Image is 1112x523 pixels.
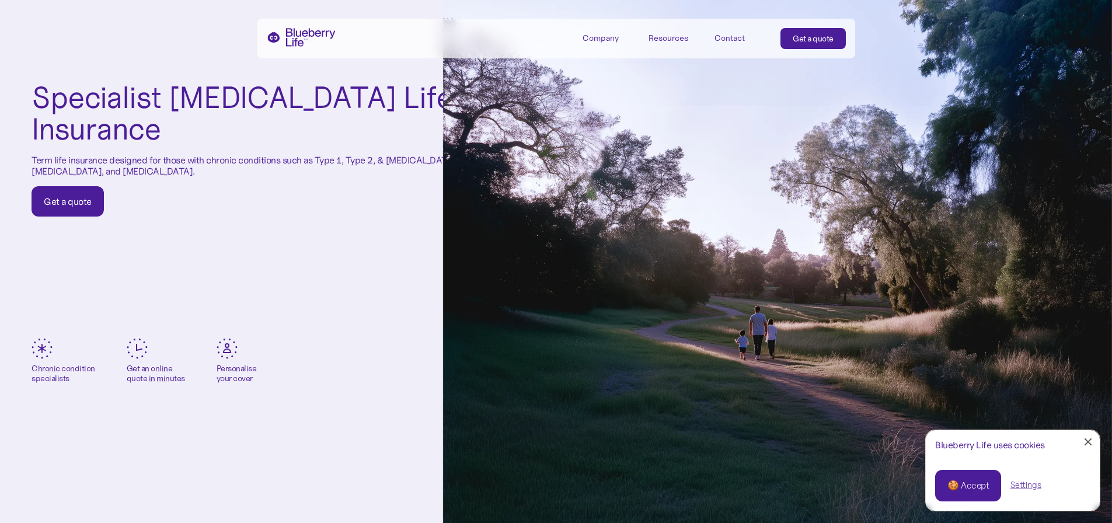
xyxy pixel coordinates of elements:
a: Close Cookie Popup [1076,430,1100,454]
div: Blueberry Life uses cookies [935,440,1090,451]
a: 🍪 Accept [935,470,1001,501]
a: Contact [714,28,767,47]
div: 🍪 Accept [947,479,989,492]
h1: Specialist [MEDICAL_DATA] Life Insurance [32,82,525,145]
div: Resources [649,33,688,43]
div: Resources [649,28,701,47]
div: Contact [714,33,745,43]
a: home [267,28,336,47]
a: Settings [1010,479,1041,491]
a: Get a quote [780,28,846,49]
div: Company [583,33,619,43]
div: Get a quote [793,33,834,44]
div: Get an online quote in minutes [127,364,185,383]
div: Get a quote [44,196,92,207]
div: Chronic condition specialists [32,364,95,383]
p: Term life insurance designed for those with chronic conditions such as Type 1, Type 2, & [MEDICAL... [32,155,525,177]
a: Get a quote [32,186,104,217]
div: Personalise your cover [217,364,257,383]
div: Company [583,28,635,47]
